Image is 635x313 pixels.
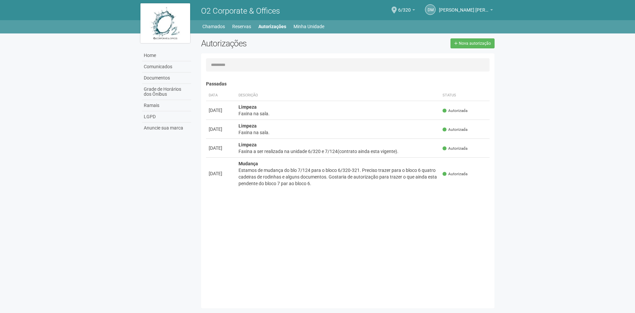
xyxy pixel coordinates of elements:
[398,8,415,14] a: 6/320
[206,90,236,101] th: Data
[209,126,233,132] div: [DATE]
[443,127,467,132] span: Autorizada
[202,22,225,31] a: Chamados
[142,123,191,133] a: Anuncie sua marca
[209,145,233,151] div: [DATE]
[238,142,257,147] strong: Limpeza
[238,104,257,110] strong: Limpeza
[439,1,489,13] span: Daniela Monteiro Teixeira Mendes
[459,41,491,46] span: Nova autorização
[450,38,495,48] a: Nova autorização
[201,6,280,16] span: O2 Corporate & Offices
[443,171,467,177] span: Autorizada
[238,161,258,166] strong: Mudança
[258,22,286,31] a: Autorizações
[142,111,191,123] a: LGPD
[443,108,467,114] span: Autorizada
[238,123,257,129] strong: Limpeza
[206,81,490,86] h4: Passadas
[398,1,411,13] span: 6/320
[142,61,191,73] a: Comunicados
[142,50,191,61] a: Home
[232,22,251,31] a: Reservas
[142,73,191,84] a: Documentos
[236,90,440,101] th: Descrição
[142,100,191,111] a: Ramais
[425,4,436,15] a: DM
[142,84,191,100] a: Grade de Horários dos Ônibus
[238,167,438,187] div: Estamos de mudança do blo 7/124 para o bloco 6/320-321. Preciso trazer para o bloco 6 quatro cade...
[439,8,493,14] a: [PERSON_NAME] [PERSON_NAME]
[443,146,467,151] span: Autorizada
[140,3,190,43] img: logo.jpg
[201,38,343,48] h2: Autorizações
[238,148,438,155] div: Faxina a ser realizada na unidade 6/320 e 7/124(contrato ainda esta vigente).
[440,90,490,101] th: Status
[238,129,438,136] div: Faxina na sala.
[209,107,233,114] div: [DATE]
[209,170,233,177] div: [DATE]
[238,110,438,117] div: Faxina na sala.
[293,22,324,31] a: Minha Unidade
